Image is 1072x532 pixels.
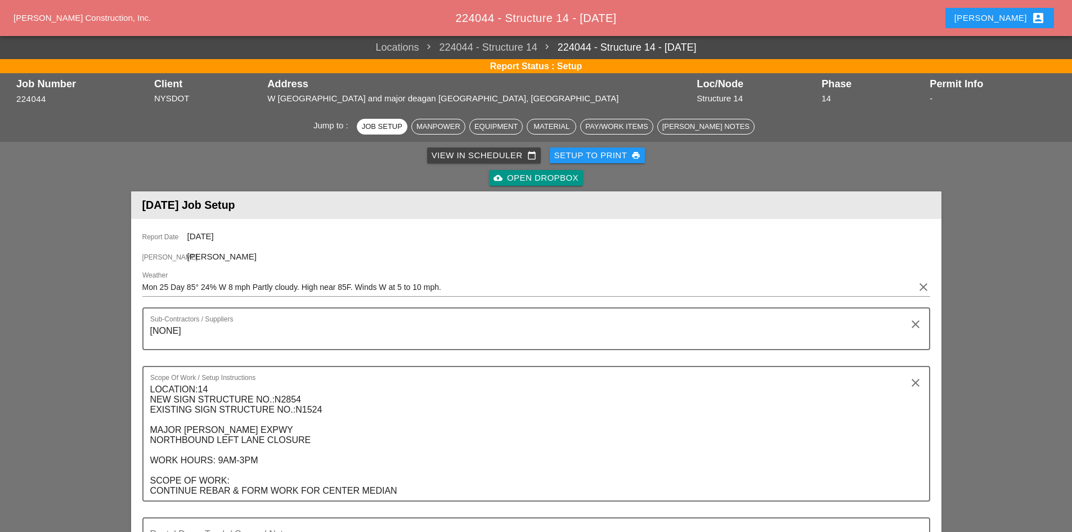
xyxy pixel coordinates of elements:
[489,170,583,186] a: Open Dropbox
[474,121,518,132] div: Equipment
[697,92,816,105] div: Structure 14
[142,278,914,296] input: Weather
[954,11,1045,25] div: [PERSON_NAME]
[14,13,151,23] a: [PERSON_NAME] Construction, Inc.
[909,318,922,331] i: clear
[697,78,816,90] div: Loc/Node
[411,119,465,135] button: Manpower
[313,120,353,130] span: Jump to :
[822,92,924,105] div: 14
[187,231,214,241] span: [DATE]
[550,147,645,163] button: Setup to Print
[357,119,407,135] button: Job Setup
[362,121,402,132] div: Job Setup
[416,121,460,132] div: Manpower
[822,78,924,90] div: Phase
[527,151,536,160] i: calendar_today
[455,12,616,24] span: 224044 - Structure 14 - [DATE]
[930,92,1056,105] div: -
[267,78,691,90] div: Address
[16,78,149,90] div: Job Number
[1031,11,1045,25] i: account_box
[532,121,571,132] div: Material
[580,119,653,135] button: Pay/Work Items
[945,8,1054,28] button: [PERSON_NAME]
[585,121,648,132] div: Pay/Work Items
[154,78,262,90] div: Client
[131,191,941,219] header: [DATE] Job Setup
[142,252,187,262] span: [PERSON_NAME]
[267,92,691,105] div: W [GEOGRAPHIC_DATA] and major deagan [GEOGRAPHIC_DATA], [GEOGRAPHIC_DATA]
[150,322,913,349] textarea: Sub-Contractors / Suppliers
[657,119,755,135] button: [PERSON_NAME] Notes
[427,147,541,163] a: View in Scheduler
[631,151,640,160] i: print
[150,381,913,500] textarea: Scope Of Work / Setup Instructions
[662,121,750,132] div: [PERSON_NAME] Notes
[494,172,578,185] div: Open Dropbox
[909,376,922,390] i: clear
[554,149,641,162] div: Setup to Print
[154,92,262,105] div: NYSDOT
[187,252,257,261] span: [PERSON_NAME]
[527,119,576,135] button: Material
[419,40,537,55] span: 224044 - Structure 14
[469,119,523,135] button: Equipment
[16,93,46,106] button: 224044
[917,280,930,294] i: clear
[494,173,503,182] i: cloud_upload
[930,78,1056,90] div: Permit Info
[376,40,419,55] a: Locations
[432,149,536,162] div: View in Scheduler
[142,232,187,242] span: Report Date
[537,40,697,55] a: 224044 - Structure 14 - [DATE]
